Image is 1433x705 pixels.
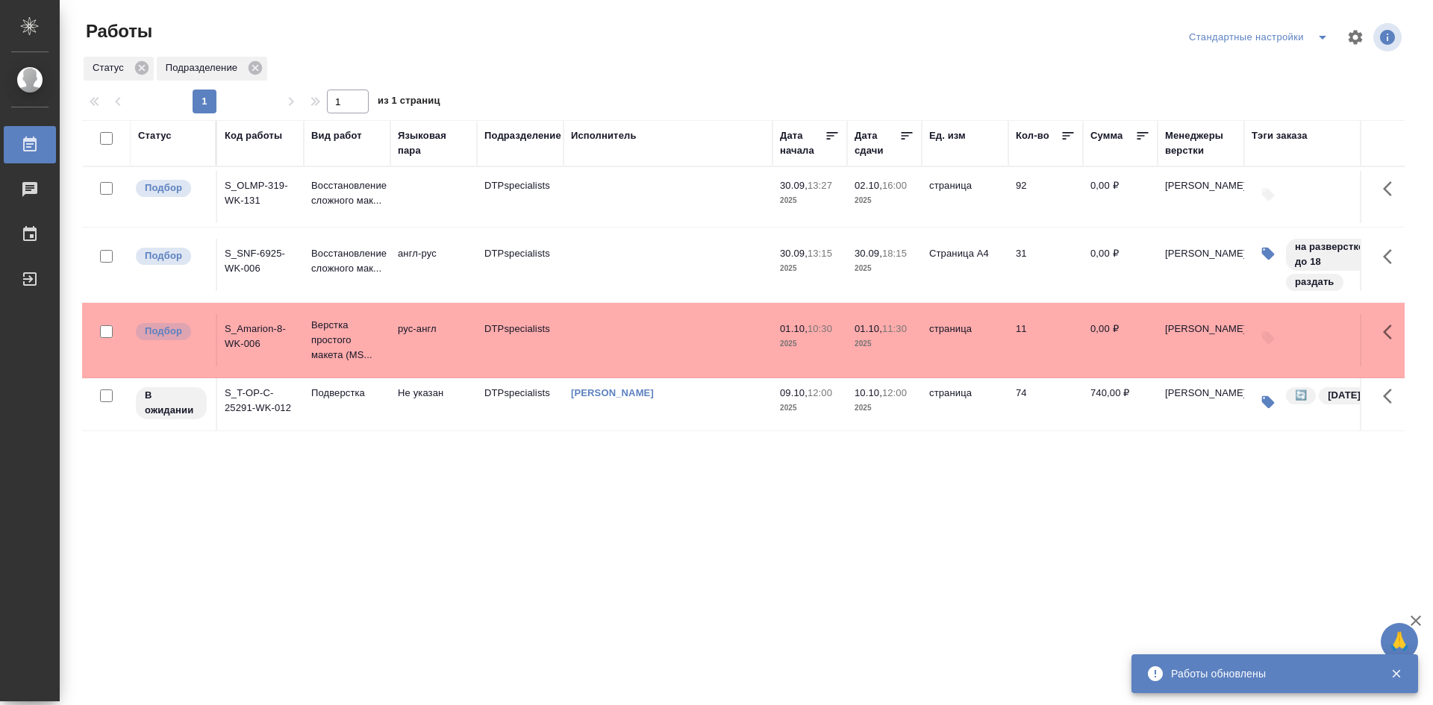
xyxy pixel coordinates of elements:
div: Подразделение [157,57,267,81]
td: 0,00 ₽ [1083,314,1158,366]
button: Здесь прячутся важные кнопки [1374,239,1410,275]
button: Закрыть [1381,667,1411,680]
td: 31 [1008,239,1083,291]
p: Подбор [145,248,182,263]
button: Добавить тэги [1252,178,1284,211]
span: Работы [82,19,152,43]
p: раздать [1295,275,1334,289]
td: S_T-OP-C-25291-WK-012 [217,378,304,430]
div: Кол-во [1016,128,1049,143]
td: DTPspecialists [477,378,563,430]
div: Код работы [225,128,282,143]
button: Изменить тэги [1252,237,1284,270]
p: Подверстка [311,386,383,401]
p: [PERSON_NAME] [1165,246,1237,261]
div: Можно подбирать исполнителей [134,246,208,266]
button: Здесь прячутся важные кнопки [1374,171,1410,207]
td: 0,00 ₽ [1083,239,1158,291]
p: Верстка простого макета (MS... [311,318,383,363]
div: Дата начала [780,128,825,158]
td: 11 [1008,314,1083,366]
a: [PERSON_NAME] [571,387,654,398]
td: S_OLMP-319-WK-131 [217,171,304,223]
p: Подбор [145,181,182,195]
p: на разверстке до 18 [1295,239,1370,269]
p: 10:30 [808,323,832,334]
td: страница [922,171,1008,223]
p: 16:00 [882,180,907,191]
div: Статус [84,57,154,81]
td: англ-рус [390,239,477,291]
div: Тэги заказа [1252,128,1308,143]
p: 2025 [855,261,914,276]
button: Изменить тэги [1252,386,1284,419]
div: Можно подбирать исполнителей [134,322,208,342]
div: Сумма [1090,128,1123,143]
button: Добавить тэги [1252,322,1284,354]
td: 92 [1008,171,1083,223]
p: [PERSON_NAME] [1165,322,1237,336]
p: 2025 [855,336,914,351]
td: S_SNF-6925-WK-006 [217,239,304,291]
td: 740,00 ₽ [1083,378,1158,430]
p: 30.09, [855,248,882,259]
div: 🔄️, 10.10.2025 12:00, передать на подвёрстку [1284,386,1408,406]
span: из 1 страниц [378,92,440,113]
span: 🙏 [1387,626,1412,657]
p: 12:00 [808,387,832,398]
td: Страница А4 [922,239,1008,291]
div: Статус [138,128,172,143]
p: 18:15 [882,248,907,259]
p: 30.09, [780,248,808,259]
p: 09.10, [780,387,808,398]
p: 30.09, [780,180,808,191]
p: [DATE] 12:00 [1328,388,1388,403]
div: split button [1185,25,1337,49]
button: Здесь прячутся важные кнопки [1374,378,1410,414]
p: 13:15 [808,248,832,259]
div: Ед. изм [929,128,966,143]
p: [PERSON_NAME] [1165,178,1237,193]
button: 🙏 [1381,623,1418,660]
button: Здесь прячутся важные кнопки [1374,314,1410,350]
p: 2025 [780,401,840,416]
p: 11:30 [882,323,907,334]
p: 2025 [780,261,840,276]
p: Подбор [145,324,182,339]
td: S_Amarion-8-WK-006 [217,314,304,366]
p: Восстановление сложного мак... [311,246,383,276]
div: Менеджеры верстки [1165,128,1237,158]
p: Восстановление сложного мак... [311,178,383,208]
div: Можно подбирать исполнителей [134,178,208,198]
p: 2025 [855,401,914,416]
p: 01.10, [855,323,882,334]
p: 12:00 [882,387,907,398]
div: на разверстке до 18, раздать [1284,237,1416,292]
td: DTPspecialists [477,314,563,366]
p: 13:27 [808,180,832,191]
p: [PERSON_NAME] [1165,386,1237,401]
td: рус-англ [390,314,477,366]
p: 01.10, [780,323,808,334]
span: Настроить таблицу [1337,19,1373,55]
td: страница [922,314,1008,366]
div: Работы обновлены [1171,666,1368,681]
p: 2025 [780,193,840,208]
div: Исполнитель [571,128,637,143]
p: Статус [93,60,129,75]
div: Языковая пара [398,128,469,158]
div: Подразделение [484,128,561,143]
div: Дата сдачи [855,128,899,158]
td: DTPspecialists [477,171,563,223]
p: 10.10, [855,387,882,398]
td: DTPspecialists [477,239,563,291]
td: 0,00 ₽ [1083,171,1158,223]
td: страница [922,378,1008,430]
td: 74 [1008,378,1083,430]
p: Подразделение [166,60,243,75]
p: В ожидании [145,388,198,418]
p: 2025 [855,193,914,208]
p: 2025 [780,336,840,351]
p: 🔄️ [1295,388,1307,403]
td: Не указан [390,378,477,430]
